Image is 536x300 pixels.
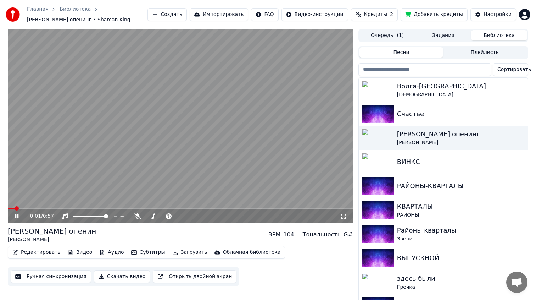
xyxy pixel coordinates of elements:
[397,139,525,146] div: [PERSON_NAME]
[27,16,130,23] span: [PERSON_NAME] опенинг • Shaman King
[283,230,294,239] div: 104
[10,247,63,257] button: Редактировать
[397,202,525,212] div: КВАРТАЛЫ
[397,181,525,191] div: РАЙОНЫ-КВАРТАЛЫ
[397,129,525,139] div: [PERSON_NAME] опенинг
[147,8,186,21] button: Создать
[27,6,48,13] a: Главная
[169,247,210,257] button: Загрузить
[303,230,341,239] div: Тональность
[251,8,278,21] button: FAQ
[397,235,525,242] div: Звери
[43,213,54,220] span: 0:57
[128,247,168,257] button: Субтитры
[27,6,147,23] nav: breadcrumb
[364,11,387,18] span: Кредиты
[401,8,468,21] button: Добавить кредиты
[415,30,471,40] button: Задания
[397,81,525,91] div: Волга-[GEOGRAPHIC_DATA]
[397,157,525,167] div: ВИНКС
[397,91,525,98] div: [DEMOGRAPHIC_DATA]
[397,274,525,284] div: здесь были
[397,253,525,263] div: ВЫПУСКНОЙ
[397,284,525,291] div: Гречка
[351,8,398,21] button: Кредиты2
[344,230,353,239] div: G#
[359,30,415,40] button: Очередь
[397,32,404,39] span: ( 1 )
[397,225,525,235] div: Районы кварталы
[30,213,47,220] div: /
[223,249,281,256] div: Облачная библиотека
[30,213,41,220] span: 0:01
[190,8,249,21] button: Импортировать
[281,8,348,21] button: Видео-инструкции
[470,8,516,21] button: Настройки
[443,47,527,58] button: Плейлисты
[397,212,525,219] div: РАЙОНЫ
[8,236,100,243] div: [PERSON_NAME]
[153,270,236,283] button: Открыть двойной экран
[471,30,527,40] button: Библиотека
[60,6,91,13] a: Библиотека
[397,109,525,119] div: Счастье
[65,247,95,257] button: Видео
[96,247,127,257] button: Аудио
[94,270,150,283] button: Скачать видео
[6,7,20,22] img: youka
[11,270,91,283] button: Ручная синхронизация
[506,272,527,293] a: Открытый чат
[268,230,280,239] div: BPM
[484,11,512,18] div: Настройки
[8,226,100,236] div: [PERSON_NAME] опенинг
[359,47,443,58] button: Песни
[390,11,393,18] span: 2
[497,66,531,73] span: Сортировать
